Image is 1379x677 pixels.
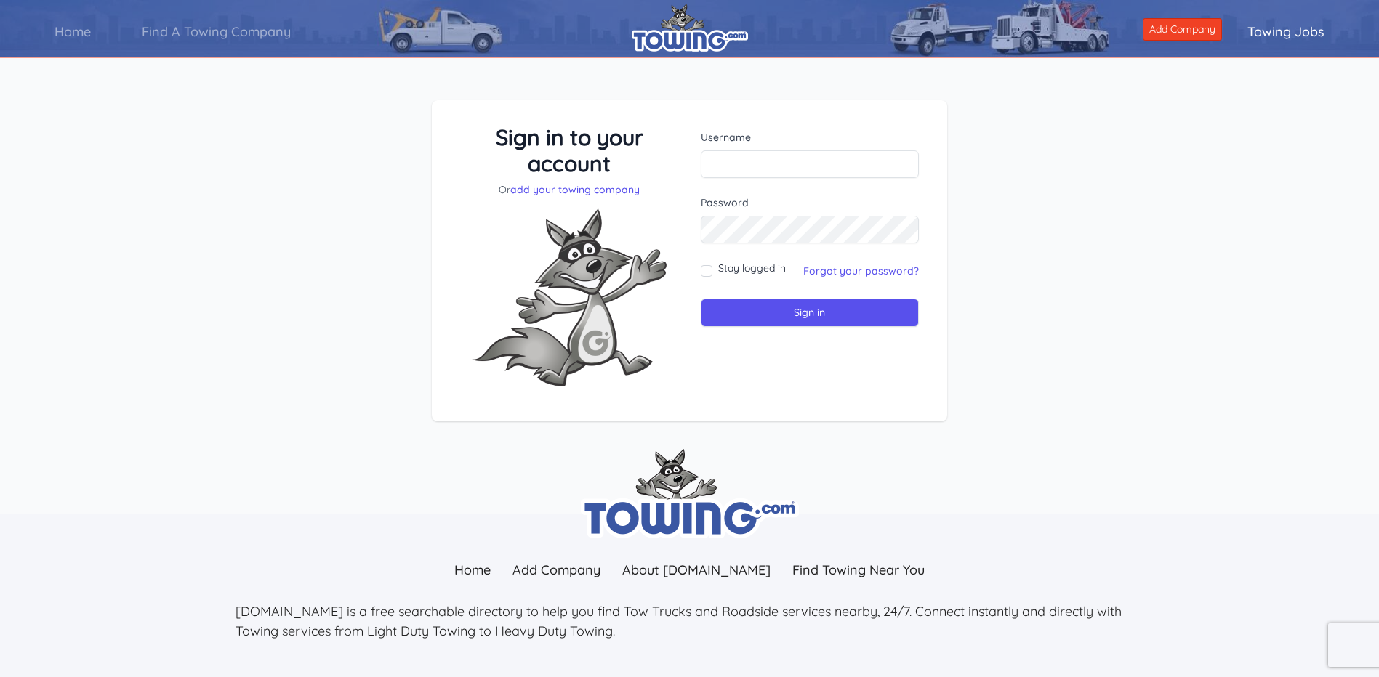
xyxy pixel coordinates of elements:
a: Add Company [502,554,611,585]
a: About [DOMAIN_NAME] [611,554,781,585]
a: Forgot your password? [803,264,919,277]
label: Username [701,130,920,145]
a: Home [443,554,502,585]
a: Find A Towing Company [116,11,316,52]
label: Stay logged in [718,261,786,275]
a: Add Company [1143,18,1222,41]
a: Towing Jobs [1222,11,1350,52]
p: [DOMAIN_NAME] is a free searchable directory to help you find Tow Trucks and Roadside services ne... [236,601,1144,641]
a: add your towing company [510,183,640,196]
p: Or [460,182,679,197]
label: Password [701,195,920,210]
a: Find Towing Near You [781,554,936,585]
input: Sign in [701,299,920,327]
img: logo.png [632,4,748,52]
img: Fox-Excited.png [460,197,678,398]
h3: Sign in to your account [460,124,679,177]
img: towing [581,449,799,538]
a: Home [29,11,116,52]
